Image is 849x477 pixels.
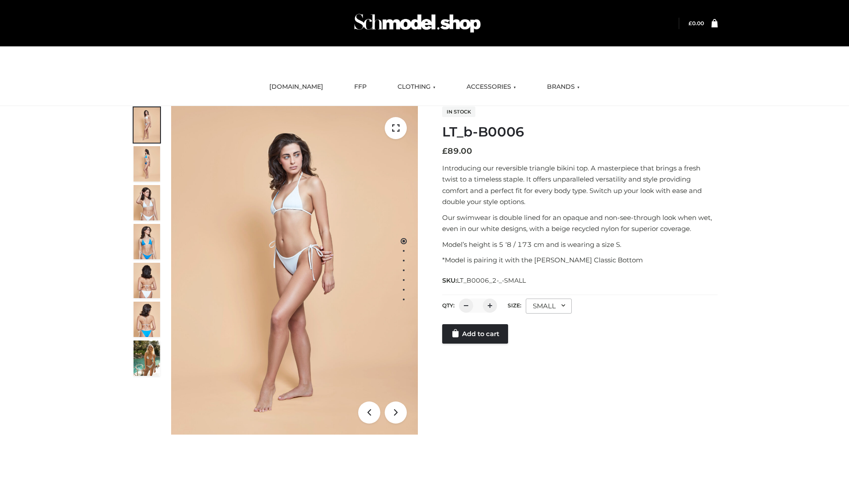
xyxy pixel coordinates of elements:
img: Arieltop_CloudNine_AzureSky2.jpg [134,341,160,376]
label: QTY: [442,302,455,309]
img: Schmodel Admin 964 [351,6,484,41]
span: £ [688,20,692,26]
img: ArielClassicBikiniTop_CloudNine_AzureSky_OW114ECO_3-scaled.jpg [134,185,160,220]
a: FFP [348,77,373,97]
img: ArielClassicBikiniTop_CloudNine_AzureSky_OW114ECO_2-scaled.jpg [134,146,160,182]
span: In stock [442,106,475,117]
span: £ [442,146,447,156]
span: LT_B0006_2-_-SMALL [457,276,526,284]
img: ArielClassicBikiniTop_CloudNine_AzureSky_OW114ECO_4-scaled.jpg [134,224,160,259]
a: CLOTHING [391,77,442,97]
p: Model’s height is 5 ‘8 / 173 cm and is wearing a size S. [442,239,718,250]
a: [DOMAIN_NAME] [263,77,330,97]
p: Introducing our reversible triangle bikini top. A masterpiece that brings a fresh twist to a time... [442,163,718,208]
img: ArielClassicBikiniTop_CloudNine_AzureSky_OW114ECO_7-scaled.jpg [134,263,160,298]
img: ArielClassicBikiniTop_CloudNine_AzureSky_OW114ECO_8-scaled.jpg [134,302,160,337]
span: SKU: [442,275,527,286]
label: Size: [508,302,521,309]
a: Add to cart [442,324,508,344]
p: *Model is pairing it with the [PERSON_NAME] Classic Bottom [442,254,718,266]
a: ACCESSORIES [460,77,523,97]
bdi: 0.00 [688,20,704,26]
img: ArielClassicBikiniTop_CloudNine_AzureSky_OW114ECO_1 [171,106,418,435]
a: £0.00 [688,20,704,26]
bdi: 89.00 [442,146,472,156]
h1: LT_b-B0006 [442,124,718,140]
div: SMALL [526,299,572,314]
p: Our swimwear is double lined for an opaque and non-see-through look when wet, even in our white d... [442,212,718,235]
img: ArielClassicBikiniTop_CloudNine_AzureSky_OW114ECO_1-scaled.jpg [134,107,160,143]
a: BRANDS [540,77,586,97]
